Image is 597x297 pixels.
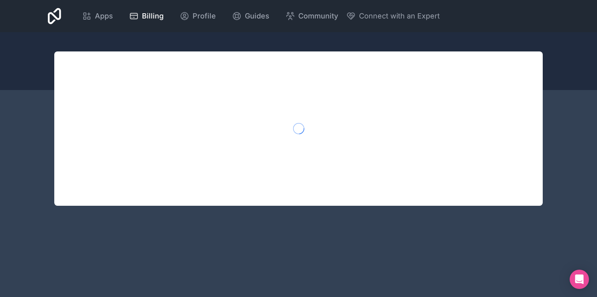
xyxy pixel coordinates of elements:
span: Connect with an Expert [359,10,440,22]
span: Community [298,10,338,22]
span: Profile [193,10,216,22]
a: Guides [226,7,276,25]
a: Apps [76,7,119,25]
span: Apps [95,10,113,22]
button: Connect with an Expert [346,10,440,22]
a: Billing [123,7,170,25]
div: Open Intercom Messenger [570,270,589,289]
a: Community [279,7,345,25]
a: Profile [173,7,222,25]
span: Billing [142,10,164,22]
span: Guides [245,10,269,22]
